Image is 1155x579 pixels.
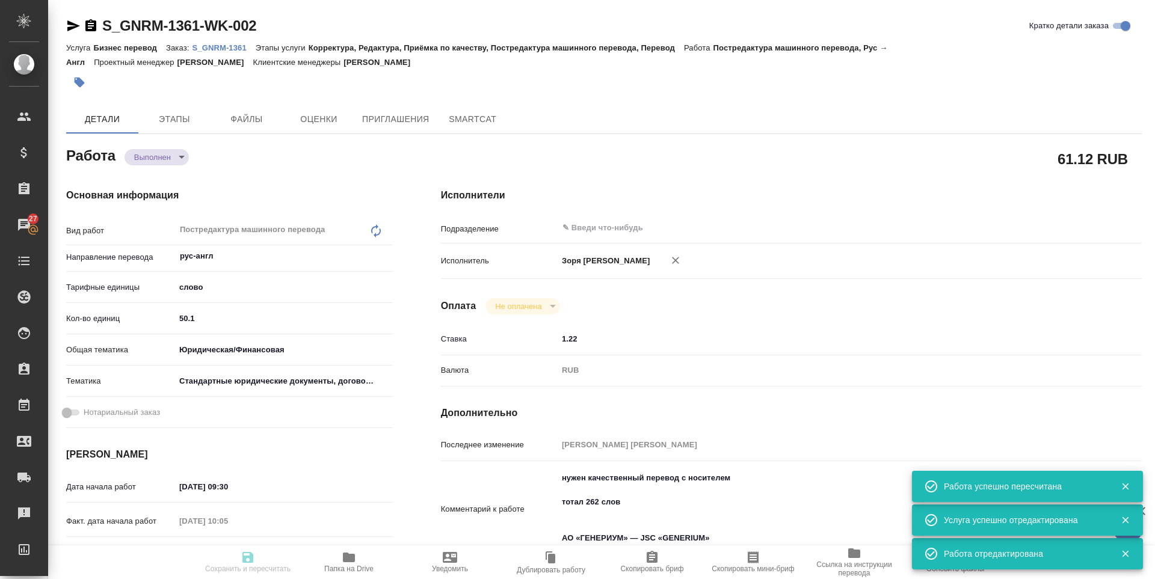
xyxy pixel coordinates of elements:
[558,255,650,267] p: Зоря [PERSON_NAME]
[712,565,794,573] span: Скопировать мини-бриф
[558,330,1083,348] input: ✎ Введи что-нибудь
[485,298,559,314] div: Выполнен
[66,313,175,325] p: Кол-во единиц
[1029,20,1109,32] span: Кратко детали заказа
[1113,548,1138,559] button: Закрыть
[192,42,255,52] a: S_GNRM-1361
[253,58,344,67] p: Клиентские менеджеры
[175,478,280,495] input: ✎ Введи что-нибудь
[93,43,166,52] p: Бизнес перевод
[602,545,703,579] button: Скопировать бриф
[558,360,1083,381] div: RUB
[905,545,1006,579] button: Обновить файлы
[102,17,256,34] a: S_GNRM-1361-WK-002
[1113,515,1138,525] button: Закрыть
[197,545,298,579] button: Сохранить и пересчитать
[175,277,393,298] div: слово
[558,468,1083,548] textarea: нужен качественный перевод с носителем тотал 262 слов АО «ГЕНЕРИУМ» — JSC «GENERIUM»
[703,545,804,579] button: Скопировать мини-бриф
[441,503,558,515] p: Комментарий к работе
[66,281,175,293] p: Тарифные единицы
[491,301,545,311] button: Не оплачена
[131,152,174,162] button: Выполнен
[66,43,93,52] p: Услуга
[177,58,253,67] p: [PERSON_NAME]
[441,299,476,313] h4: Оплата
[441,439,558,451] p: Последнее изменение
[399,545,500,579] button: Уведомить
[66,515,175,527] p: Факт. дата начала работ
[256,43,309,52] p: Этапы услуги
[441,188,1142,203] h4: Исполнители
[944,480,1103,492] div: Работа успешно пересчитана
[66,375,175,387] p: Тематика
[125,149,189,165] div: Выполнен
[73,112,131,127] span: Детали
[444,112,502,127] span: SmartCat
[558,436,1083,453] input: Пустое поле
[66,69,93,96] button: Добавить тэг
[324,565,374,573] span: Папка на Drive
[166,43,192,52] p: Заказ:
[386,255,389,257] button: Open
[1113,481,1138,492] button: Закрыть
[944,514,1103,526] div: Услуга успешно отредактирована
[811,560,898,577] span: Ссылка на инструкции перевода
[175,310,393,327] input: ✎ Введи что-нибудь
[1077,227,1079,229] button: Open
[441,364,558,376] p: Валюта
[298,545,399,579] button: Папка на Drive
[309,43,684,52] p: Корректура, Редактура, Приёмка по качеству, Постредактура машинного перевода, Перевод
[84,19,98,33] button: Скопировать ссылку
[205,565,291,573] span: Сохранить и пересчитать
[362,112,430,127] span: Приглашения
[218,112,276,127] span: Файлы
[500,545,602,579] button: Дублировать работу
[441,223,558,235] p: Подразделение
[561,221,1039,235] input: ✎ Введи что-нибудь
[175,512,280,530] input: Пустое поле
[620,565,683,573] span: Скопировать бриф
[22,213,45,225] span: 27
[662,247,689,274] button: Удалить исполнителя
[517,566,585,574] span: Дублировать работу
[192,43,255,52] p: S_GNRM-1361
[66,144,115,165] h2: Работа
[441,406,1142,420] h4: Дополнительно
[343,58,419,67] p: [PERSON_NAME]
[84,406,160,418] span: Нотариальный заказ
[66,344,175,356] p: Общая тематика
[66,19,81,33] button: Скопировать ссылку для ЯМессенджера
[290,112,348,127] span: Оценки
[66,481,175,493] p: Дата начала работ
[66,251,175,263] p: Направление перевода
[146,112,203,127] span: Этапы
[94,58,177,67] p: Проектный менеджер
[66,447,393,462] h4: [PERSON_NAME]
[175,544,280,561] input: ✎ Введи что-нибудь
[66,188,393,203] h4: Основная информация
[804,545,905,579] button: Ссылка на инструкции перевода
[432,565,468,573] span: Уведомить
[175,371,393,391] div: Стандартные юридические документы, договоры, уставы
[684,43,713,52] p: Работа
[66,225,175,237] p: Вид работ
[441,333,558,345] p: Ставка
[1058,149,1128,169] h2: 61.12 RUB
[3,210,45,240] a: 27
[441,255,558,267] p: Исполнитель
[944,548,1103,560] div: Работа отредактирована
[175,340,393,360] div: Юридическая/Финансовая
